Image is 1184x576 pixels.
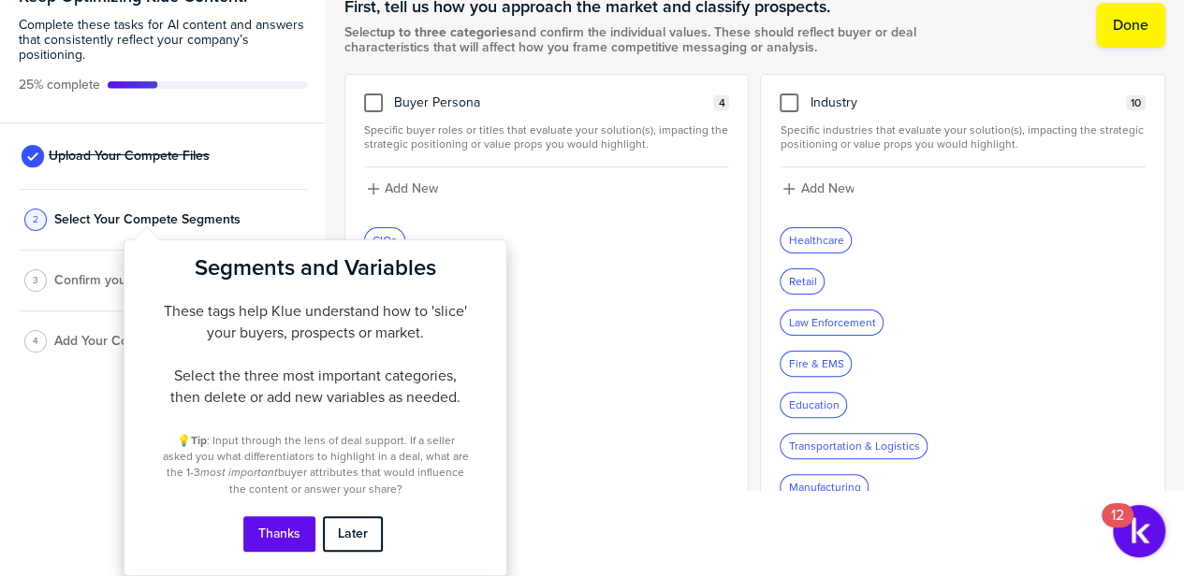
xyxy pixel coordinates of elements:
button: Close [478,252,491,274]
span: Specific industries that evaluate your solution(s), impacting the strategic positioning or value ... [780,123,1146,151]
span: 10 [1131,96,1141,110]
span: 2 [33,212,38,226]
span: Specific buyer roles or titles that evaluate your solution(s), impacting the strategic positionin... [364,123,730,151]
label: Add New [800,180,854,197]
h2: Segments and Variables [162,254,469,281]
span: Buyer Persona [394,95,480,110]
p: These tags help Klue understand how to 'slice' your buyers, prospects or market. [162,300,469,343]
p: Select the three most important categories, then delete or add new variables as needed. [162,365,469,408]
button: Open Resource Center, 12 new notifications [1113,505,1165,557]
strong: up to three categories [380,22,514,42]
span: 4 [718,96,724,110]
span: Add Your Company Positioning [54,334,237,349]
button: Later [323,516,383,552]
label: Done [1113,16,1148,35]
span: Select Your Compete Segments [54,212,241,227]
span: buyer attributes that would influence the content or answer your share? [229,464,468,497]
span: 💡 [177,432,191,449]
strong: Tip [191,432,207,449]
span: Confirm your Products or Services [54,273,256,288]
span: Active [19,78,100,93]
span: 3 [33,273,38,287]
button: Thanks [243,516,315,552]
div: 12 [1111,515,1124,540]
span: Complete these tasks for AI content and answers that consistently reflect your company’s position... [19,18,307,63]
label: Add New [385,180,438,197]
span: Select and confirm the individual values. These should reflect buyer or deal characteristics that... [344,25,991,55]
span: Industry [810,95,856,110]
span: Upload Your Compete Files [49,149,210,164]
em: most important [200,464,278,481]
span: 4 [33,334,38,348]
span: : Input through the lens of deal support. If a seller asked you what differentiators to highlight... [163,432,472,482]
